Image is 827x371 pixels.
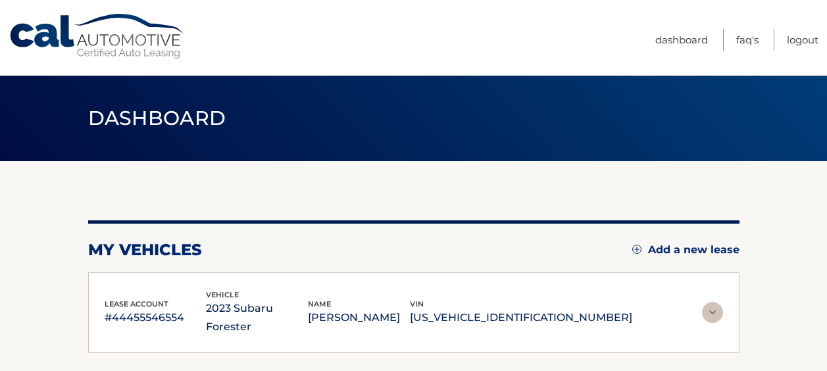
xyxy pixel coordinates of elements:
span: vin [410,299,424,309]
a: FAQ's [736,29,759,51]
a: Cal Automotive [9,13,186,60]
p: [US_VEHICLE_IDENTIFICATION_NUMBER] [410,309,632,327]
a: Dashboard [655,29,708,51]
a: Logout [787,29,818,51]
a: Add a new lease [632,243,739,257]
span: lease account [105,299,168,309]
p: [PERSON_NAME] [308,309,410,327]
span: vehicle [206,290,239,299]
span: name [308,299,331,309]
p: 2023 Subaru Forester [206,299,308,336]
img: add.svg [632,245,641,254]
img: accordion-rest.svg [702,302,723,323]
span: Dashboard [88,106,226,130]
h2: my vehicles [88,240,202,260]
p: #44455546554 [105,309,207,327]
